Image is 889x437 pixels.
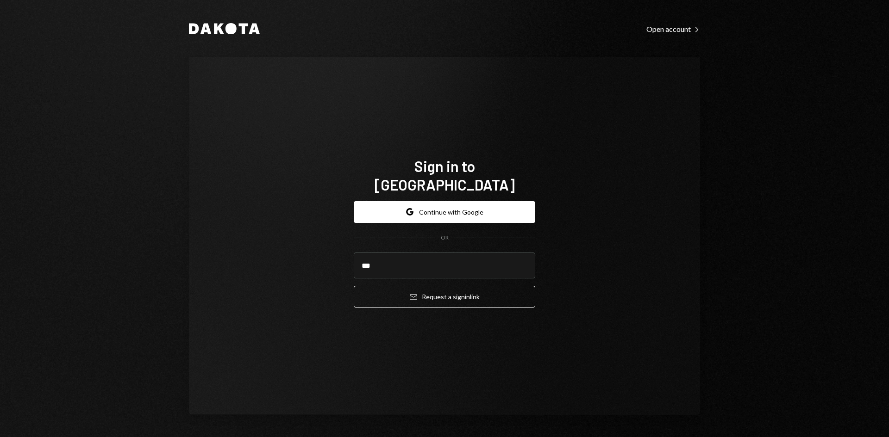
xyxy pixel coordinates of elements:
div: OR [441,234,449,242]
button: Request a signinlink [354,286,535,308]
h1: Sign in to [GEOGRAPHIC_DATA] [354,157,535,194]
div: Open account [646,25,700,34]
button: Continue with Google [354,201,535,223]
a: Open account [646,24,700,34]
